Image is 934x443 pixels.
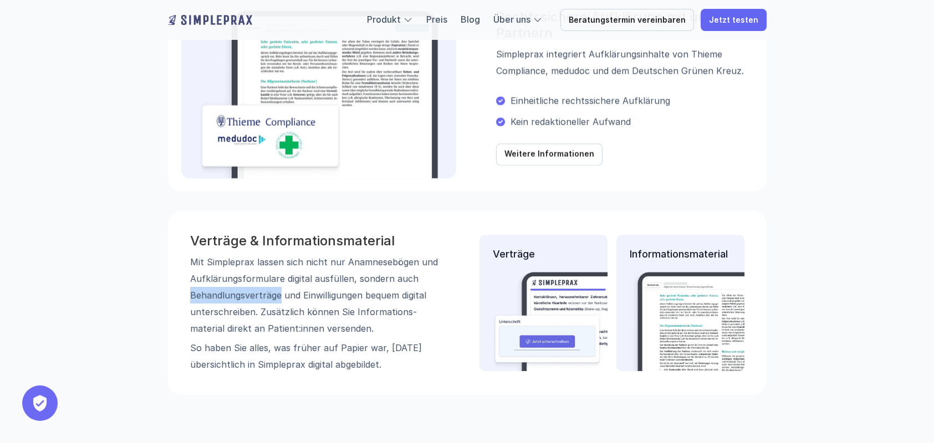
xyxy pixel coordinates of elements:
p: Weitere Informationen [504,150,594,159]
a: Produkt [367,14,401,25]
img: Beispielbild der rechtssicheren Aufklärung mit den Partnern von Simpleprax [199,10,438,178]
a: Preis [426,14,447,25]
p: Einheitliche rechtssichere Aufklärung [510,95,753,106]
p: Kein redaktioneller Aufwand [510,116,753,127]
h3: Verträge & Informations­material [190,233,440,249]
p: Verträge [493,248,594,260]
img: Beispielbild eine Informationsartikels auf dem Tablet [630,271,795,370]
a: Beratungstermin vereinbaren [560,9,694,31]
a: Blog [461,14,480,25]
p: Simpleprax integriert Aufklärungsinhalte von Thieme Compliance, medudoc und dem Deutschen Grünen ... [496,46,753,79]
a: Über uns [493,14,530,25]
p: Informationsmaterial [630,248,731,260]
img: Beispielbild eines Vertrages [493,271,691,370]
a: Jetzt testen [701,9,767,31]
p: So haben Sie alles, was früher auf Papier war, [DATE] übersichtlich in Simpleprax digital abgebil... [190,339,440,372]
p: Jetzt testen [709,16,758,25]
p: Mit Simpleprax lassen sich nicht nur Anamnese­bögen und Aufklärungs­formulare digital ausfüllen, ... [190,253,440,336]
a: Weitere Informationen [496,143,602,166]
p: Beratungstermin vereinbaren [569,16,686,25]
